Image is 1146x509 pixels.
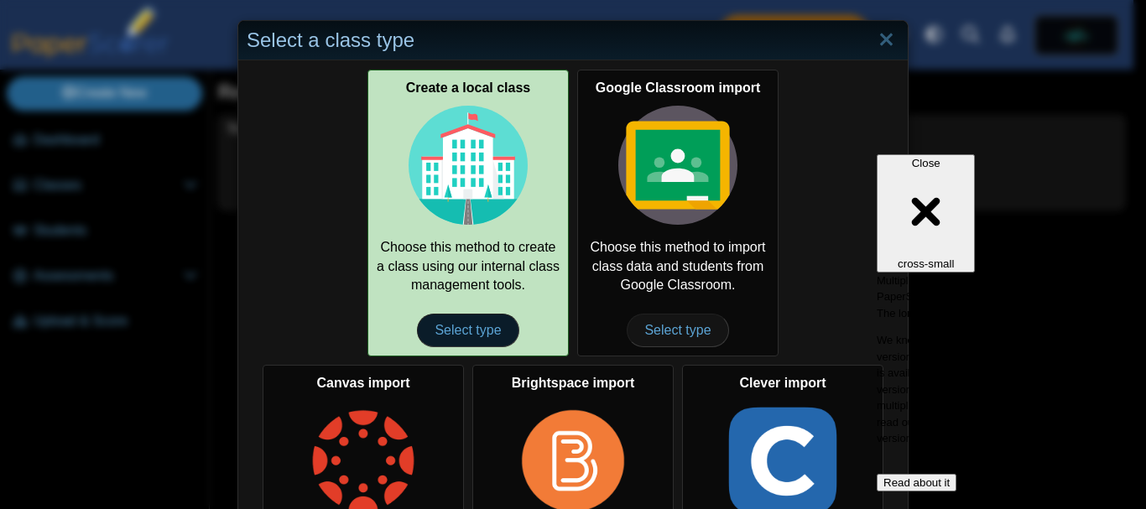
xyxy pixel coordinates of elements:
div: Choose this method to import class data and students from Google Classroom. [577,70,779,356]
div: Select a class type [238,21,908,60]
span: Select type [627,314,728,347]
div: Choose this method to create a class using our internal class management tools. [367,70,569,356]
b: Create a local class [406,81,531,95]
a: Google Classroom import Choose this method to import class data and students from Google Classroo... [577,70,779,356]
b: Clever import [739,376,826,390]
b: Google Classroom import [596,81,760,95]
img: class-type-local.svg [409,106,528,225]
b: Canvas import [316,376,409,390]
a: Create a local class Choose this method to create a class using our internal class management too... [367,70,569,356]
b: Brightspace import [512,376,635,390]
span: Select type [417,314,518,347]
img: class-type-google-classroom.svg [618,106,737,225]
